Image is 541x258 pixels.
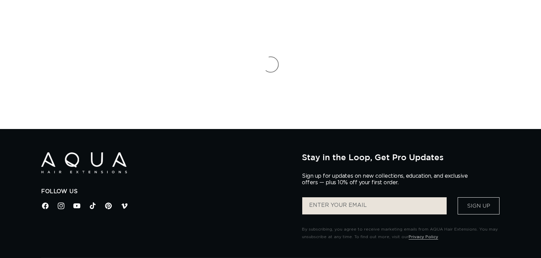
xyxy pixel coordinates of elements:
img: Aqua Hair Extensions [41,152,127,173]
input: ENTER YOUR EMAIL [302,197,447,214]
h2: Stay in the Loop, Get Pro Updates [302,152,500,162]
p: Sign up for updates on new collections, education, and exclusive offers — plus 10% off your first... [302,173,473,186]
a: Privacy Policy [409,235,438,239]
h2: Follow Us [41,188,292,195]
button: Sign Up [458,197,499,214]
p: By subscribing, you agree to receive marketing emails from AQUA Hair Extensions. You may unsubscr... [302,226,500,241]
